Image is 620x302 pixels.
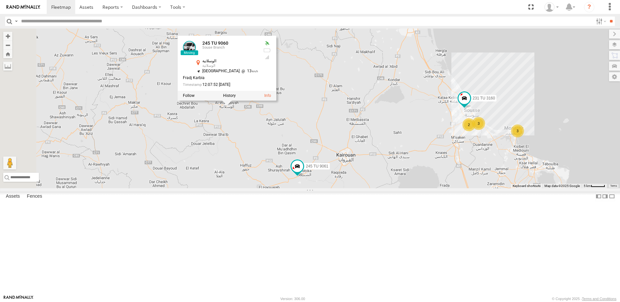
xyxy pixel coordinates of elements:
div: الوسلاتية [202,64,258,68]
img: rand-logo.svg [6,5,40,9]
span: Map data ©2025 Google [544,184,580,188]
label: Dock Summary Table to the Right [602,192,608,201]
span: 245 TU 9061 [306,164,328,168]
a: Terms (opens in new tab) [610,185,617,187]
span: [GEOGRAPHIC_DATA] [202,69,240,73]
a: Terms and Conditions [582,297,616,301]
label: Hide Summary Table [609,192,615,201]
button: Keyboard shortcuts [513,184,541,188]
a: Visit our Website [4,296,33,302]
div: No battery health information received from this device. [263,48,271,53]
div: 3 [511,124,524,137]
div: Nejah Benkhalifa [542,2,561,12]
button: Zoom out [3,41,12,50]
div: © Copyright 2025 - [552,297,616,301]
label: Measure [3,62,12,71]
div: Version: 306.00 [280,297,305,301]
div: Date/time of location update [183,83,258,87]
button: Map Scale: 5 km per 40 pixels [582,184,607,188]
label: Search Filter Options [593,17,607,26]
button: Zoom in [3,32,12,41]
a: View Asset Details [264,93,271,98]
span: 13 [240,69,258,73]
a: View Asset Details [183,41,196,54]
div: Souse Branch [202,46,258,50]
label: View Asset History [223,93,236,98]
div: Valid GPS Fix [263,41,271,46]
span: 5 km [584,184,591,188]
i: ? [584,2,594,12]
div: Fradj Karbia [183,76,258,80]
div: 3 [472,117,485,130]
div: 2 [462,118,475,131]
label: Fences [24,192,45,201]
button: Zoom Home [3,50,12,58]
label: Map Settings [609,72,620,81]
div: الوسلاتية [202,59,258,63]
label: Realtime tracking of Asset [183,93,195,98]
div: GSM Signal = 4 [263,55,271,60]
span: 231 TU 3160 [473,96,495,100]
label: Search Query [14,17,19,26]
label: Dock Summary Table to the Left [595,192,602,201]
a: 245 TU 9060 [202,41,228,46]
button: Drag Pegman onto the map to open Street View [3,157,16,169]
label: Assets [3,192,23,201]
